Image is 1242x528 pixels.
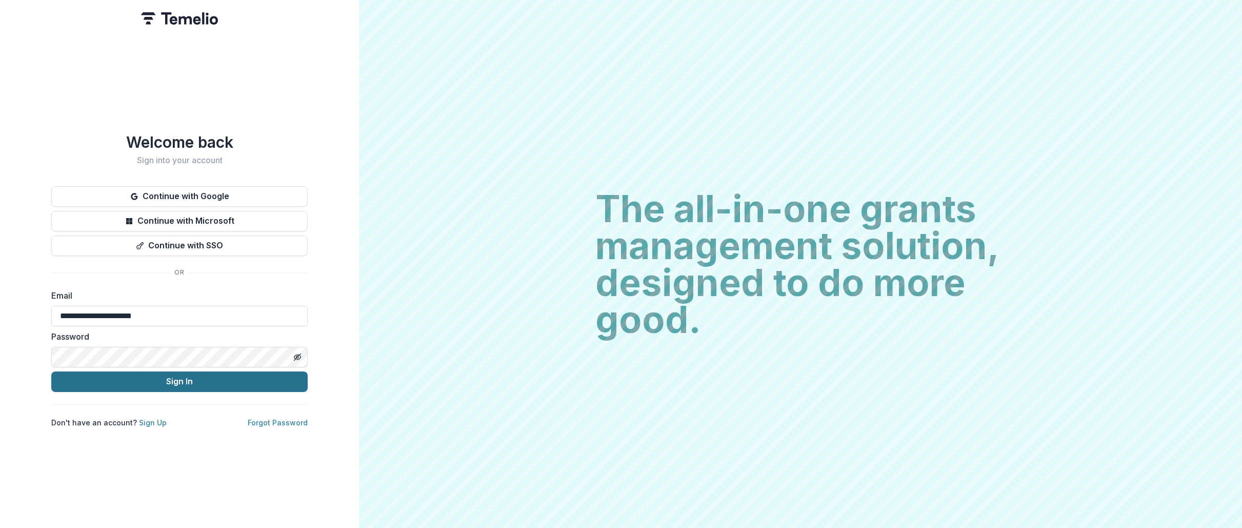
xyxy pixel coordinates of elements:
h2: Sign into your account [51,155,308,165]
a: Sign Up [139,418,167,427]
label: Email [51,289,302,302]
p: Don't have an account? [51,417,167,428]
button: Continue with Microsoft [51,211,308,231]
img: Temelio [141,12,218,25]
button: Continue with Google [51,186,308,207]
button: Continue with SSO [51,236,308,256]
a: Forgot Password [248,418,308,427]
h1: Welcome back [51,133,308,151]
button: Sign In [51,371,308,392]
label: Password [51,330,302,343]
button: Toggle password visibility [289,349,306,365]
